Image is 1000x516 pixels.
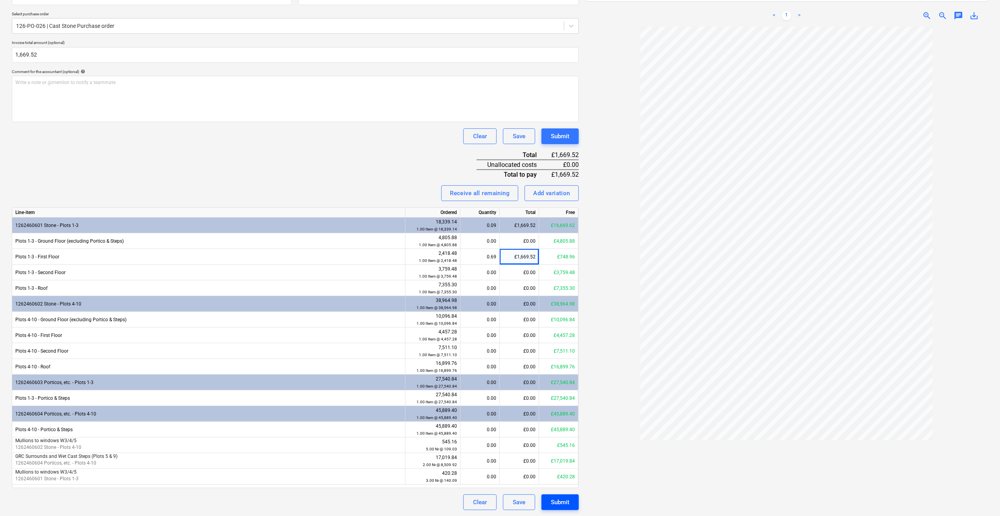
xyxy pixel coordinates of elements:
[441,185,518,201] button: Receive all remaining
[409,391,457,406] div: 27,540.84
[12,312,406,328] div: Plots 4-10 - Ground Floor (excluding Portico & Steps)
[464,469,496,485] div: 0.00
[539,249,578,265] div: £748.96
[539,437,578,453] div: £545.16
[464,218,496,233] div: 0.09
[12,343,406,359] div: Plots 4-10 - Second Floor
[12,359,406,375] div: Plots 4-10 - Roof
[551,497,569,507] div: Submit
[12,390,406,406] div: Plots 1-3 - Portico & Steps
[409,297,457,311] div: 38,964.98
[419,258,457,263] small: 1.00 Item @ 2,418.48
[473,131,487,141] div: Clear
[417,431,457,435] small: 1.00 Item @ 45,889.40
[477,150,549,160] div: Total
[409,454,457,468] div: 17,019.84
[464,437,496,453] div: 0.00
[500,296,539,312] div: £0.00
[513,497,525,507] div: Save
[533,188,570,198] div: Add variation
[500,375,539,390] div: £0.00
[539,208,578,218] div: Free
[551,131,569,141] div: Submit
[477,160,549,170] div: Unallocated costs
[549,170,579,179] div: £1,669.52
[473,497,487,507] div: Clear
[539,265,578,280] div: £3,759.48
[409,265,457,280] div: 3,759.48
[464,390,496,406] div: 0.00
[419,353,457,357] small: 1.00 Item @ 7,511.10
[513,131,525,141] div: Save
[539,218,578,233] div: £16,669.62
[409,250,457,264] div: 2,418.48
[464,265,496,280] div: 0.00
[500,469,539,485] div: £0.00
[541,128,579,144] button: Submit
[12,328,406,343] div: Plots 4-10 - First Floor
[419,337,457,341] small: 1.00 Item @ 4,457.28
[12,208,406,218] div: Line-item
[417,384,457,388] small: 1.00 Item @ 27,540.84
[477,170,549,179] div: Total to pay
[503,128,535,144] button: Save
[500,265,539,280] div: £0.00
[464,233,496,249] div: 0.00
[464,406,496,422] div: 0.00
[969,11,979,20] span: save_alt
[539,233,578,249] div: £4,805.88
[500,208,539,218] div: Total
[500,312,539,328] div: £0.00
[500,406,539,422] div: £0.00
[12,40,579,47] p: Invoice total amount (optional)
[15,380,94,385] span: 1262460603 Porticos, etc. - Plots 1-3
[15,438,77,443] span: Mullions to windows W3/4/5
[464,328,496,343] div: 0.00
[15,454,117,459] span: GRC Surrounds and Wet Cast Steps (Plots 5 & 9)
[12,47,579,63] input: Invoice total amount (optional)
[500,233,539,249] div: £0.00
[409,360,457,374] div: 16,899.76
[539,469,578,485] div: £420.28
[922,11,932,20] span: zoom_in
[463,128,497,144] button: Clear
[541,494,579,510] button: Submit
[409,470,457,484] div: 420.28
[409,423,457,437] div: 45,889.40
[409,344,457,359] div: 7,511.10
[426,478,457,483] small: 3.00 Nr @ 140.09
[500,280,539,296] div: £0.00
[539,296,578,312] div: £38,964.98
[15,476,79,481] span: 1262460601 Stone - Plots 1-3
[409,281,457,296] div: 7,355.30
[409,313,457,327] div: 10,096.84
[12,11,579,18] p: Select purchase order
[500,218,539,233] div: £1,669.52
[500,390,539,406] div: £0.00
[12,233,406,249] div: Plots 1-3 - Ground Floor (excluding Portico & Steps)
[464,312,496,328] div: 0.00
[464,249,496,265] div: 0.69
[539,359,578,375] div: £16,899.76
[15,301,81,307] span: 1262460602 Stone - Plots 4-10
[539,280,578,296] div: £7,355.30
[12,280,406,296] div: Plots 1-3 - Roof
[464,422,496,437] div: 0.00
[15,223,79,228] span: 1262460601 Stone - Plots 1-3
[794,11,804,20] a: Next page
[12,69,579,74] div: Comment for the accountant (optional)
[406,208,461,218] div: Ordered
[782,11,791,20] a: Page 1 is your current page
[464,343,496,359] div: 0.00
[15,460,96,466] span: 1262460604 Porticos, etc. - Plots 4-10
[539,375,578,390] div: £27,540.84
[938,11,947,20] span: zoom_out
[464,359,496,375] div: 0.00
[409,218,457,233] div: 18,339.14
[12,265,406,280] div: Plots 1-3 - Second Floor
[539,422,578,437] div: £45,889.40
[15,469,77,475] span: Mullions to windows W3/4/5
[539,312,578,328] div: £10,096.84
[417,306,457,310] small: 1.00 Item @ 38,964.98
[539,453,578,469] div: £17,019.84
